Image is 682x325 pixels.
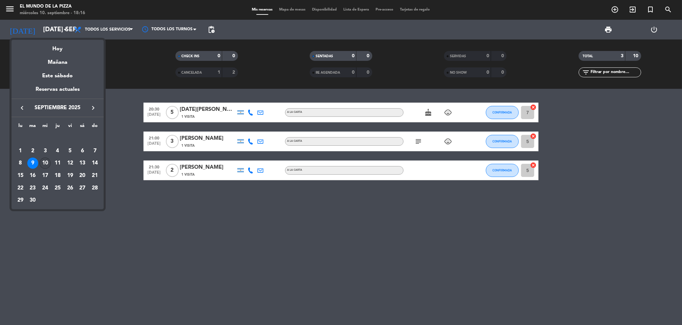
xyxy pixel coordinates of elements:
td: 13 de septiembre de 2025 [76,157,89,170]
div: 23 [27,183,39,194]
th: miércoles [39,122,51,132]
th: lunes [14,122,27,132]
td: 1 de septiembre de 2025 [14,145,27,157]
td: 11 de septiembre de 2025 [51,157,64,170]
td: 26 de septiembre de 2025 [64,182,76,194]
td: 21 de septiembre de 2025 [89,169,101,182]
td: 4 de septiembre de 2025 [51,145,64,157]
td: 18 de septiembre de 2025 [51,169,64,182]
td: 22 de septiembre de 2025 [14,182,27,194]
div: 1 [15,145,26,157]
td: 6 de septiembre de 2025 [76,145,89,157]
div: 28 [89,183,100,194]
div: 3 [39,145,51,157]
div: 19 [65,170,76,181]
td: 16 de septiembre de 2025 [27,169,39,182]
td: 29 de septiembre de 2025 [14,194,27,207]
td: 12 de septiembre de 2025 [64,157,76,170]
div: 2 [27,145,39,157]
i: keyboard_arrow_left [18,104,26,112]
td: 9 de septiembre de 2025 [27,157,39,170]
span: septiembre 2025 [28,104,87,112]
td: 20 de septiembre de 2025 [76,169,89,182]
button: keyboard_arrow_right [87,104,99,112]
div: Reservas actuales [12,85,104,99]
td: 28 de septiembre de 2025 [89,182,101,194]
div: 27 [77,183,88,194]
td: 17 de septiembre de 2025 [39,169,51,182]
td: 5 de septiembre de 2025 [64,145,76,157]
div: 5 [65,145,76,157]
td: 23 de septiembre de 2025 [27,182,39,194]
div: 9 [27,158,39,169]
div: Mañana [12,53,104,67]
td: 24 de septiembre de 2025 [39,182,51,194]
div: 21 [89,170,100,181]
div: 8 [15,158,26,169]
button: keyboard_arrow_left [16,104,28,112]
th: viernes [64,122,76,132]
div: 11 [52,158,63,169]
th: sábado [76,122,89,132]
td: 19 de septiembre de 2025 [64,169,76,182]
div: 10 [39,158,51,169]
th: jueves [51,122,64,132]
div: 22 [15,183,26,194]
td: SEP. [14,132,101,145]
div: 18 [52,170,63,181]
td: 25 de septiembre de 2025 [51,182,64,194]
div: 25 [52,183,63,194]
th: martes [27,122,39,132]
div: 30 [27,195,39,206]
div: 4 [52,145,63,157]
div: 6 [77,145,88,157]
div: 12 [65,158,76,169]
td: 3 de septiembre de 2025 [39,145,51,157]
div: 20 [77,170,88,181]
td: 30 de septiembre de 2025 [27,194,39,207]
div: 13 [77,158,88,169]
td: 27 de septiembre de 2025 [76,182,89,194]
td: 7 de septiembre de 2025 [89,145,101,157]
td: 15 de septiembre de 2025 [14,169,27,182]
i: keyboard_arrow_right [89,104,97,112]
th: domingo [89,122,101,132]
div: 16 [27,170,39,181]
div: 17 [39,170,51,181]
td: 14 de septiembre de 2025 [89,157,101,170]
div: 7 [89,145,100,157]
div: Hoy [12,40,104,53]
div: 15 [15,170,26,181]
td: 10 de septiembre de 2025 [39,157,51,170]
div: 24 [39,183,51,194]
div: Este sábado [12,67,104,85]
div: 26 [65,183,76,194]
td: 2 de septiembre de 2025 [27,145,39,157]
td: 8 de septiembre de 2025 [14,157,27,170]
div: 14 [89,158,100,169]
div: 29 [15,195,26,206]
